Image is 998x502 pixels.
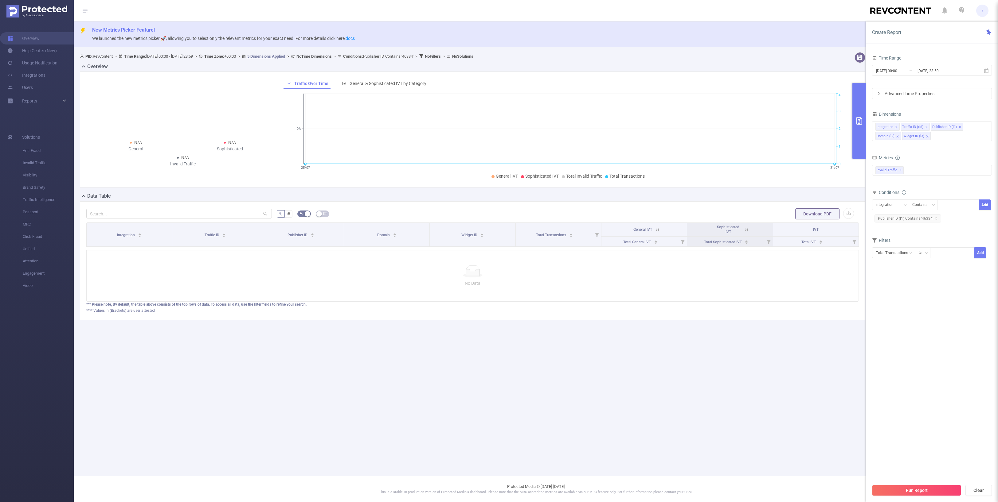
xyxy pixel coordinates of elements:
[124,54,146,59] b: Time Range:
[350,81,426,86] span: General & Sophisticated IVT by Category
[839,94,840,98] tspan: 4
[899,167,902,174] span: ✕
[819,239,823,243] div: Sort
[7,81,33,94] a: Users
[745,239,748,241] i: icon: caret-up
[311,235,314,237] i: icon: caret-down
[23,230,74,243] span: Click Fraud
[934,217,937,220] i: icon: close
[839,109,840,113] tspan: 3
[875,214,941,222] span: Publisher ID (l1) Contains '46334'
[294,81,328,86] span: Traffic Over Time
[222,232,226,236] div: Sort
[877,132,894,140] div: Domain (l2)
[461,233,478,237] span: Widget ID
[795,208,839,219] button: Download PDF
[92,27,155,33] span: New Metrics Picker Feature!
[813,227,819,232] span: IVT
[566,174,602,179] span: Total Invalid Traffic
[926,135,929,138] i: icon: close
[22,95,37,107] a: Reports
[919,248,926,258] div: ≥
[113,54,119,59] span: >
[872,56,901,60] span: Time Range
[85,54,93,59] b: PID:
[204,54,224,59] b: Time Zone:
[901,123,930,131] li: Traffic ID (tid)
[609,174,645,179] span: Total Transactions
[138,232,142,234] i: icon: caret-up
[236,54,242,59] span: >
[872,155,893,160] span: Metrics
[343,54,363,59] b: Conditions :
[895,125,898,129] i: icon: close
[86,302,859,307] div: *** Please note, By default, the table above consists of the top rows of data. To access all data...
[982,5,983,17] span: r
[903,203,907,207] i: icon: down
[86,209,272,218] input: Search...
[872,485,961,496] button: Run Report
[89,490,983,495] p: This is a stable, in production version of Protected Media's dashboard. Please note that the MRC ...
[839,127,840,131] tspan: 2
[917,67,967,75] input: End date
[23,169,74,181] span: Visibility
[23,267,74,280] span: Engagement
[343,54,413,59] span: Publisher ID Contains '46334'
[287,211,290,216] span: #
[496,174,518,179] span: General IVT
[285,54,291,59] span: >
[136,161,230,167] div: Invalid Traffic
[872,88,992,99] div: icon: rightAdvanced Time Properties
[7,44,57,57] a: Help Center (New)
[912,200,932,210] div: Contains
[958,125,961,129] i: icon: close
[704,240,743,244] span: Total Sophisticated IVT
[872,238,890,243] span: Filters
[717,225,739,234] span: Sophisticated IVT
[932,123,957,131] div: Publisher ID (l1)
[536,233,567,237] span: Total Transactions
[22,131,40,143] span: Solutions
[839,145,840,149] tspan: 1
[134,140,142,145] span: N/A
[393,232,396,234] i: icon: caret-up
[299,212,303,215] i: icon: bg-colors
[875,132,901,140] li: Domain (l2)
[23,280,74,292] span: Video
[877,92,881,95] i: icon: right
[80,28,86,34] i: icon: thunderbolt
[819,241,822,243] i: icon: caret-down
[525,174,559,179] span: Sophisticated IVT
[6,5,67,17] img: Protected Media
[745,239,748,243] div: Sort
[569,235,573,237] i: icon: caret-down
[903,132,924,140] div: Widget ID (l3)
[332,54,338,59] span: >
[925,251,928,255] i: icon: down
[872,112,901,117] span: Dimensions
[839,162,840,166] tspan: 0
[441,54,447,59] span: >
[569,232,573,234] i: icon: caret-up
[86,308,859,313] div: **** Values in (Brackets) are user attested
[875,67,925,75] input: Start date
[193,54,199,59] span: >
[480,235,484,237] i: icon: caret-down
[87,192,111,200] h2: Data Table
[117,233,136,237] span: Integration
[87,63,108,70] h2: Overview
[23,145,74,157] span: Anti-Fraud
[7,69,45,81] a: Integrations
[311,232,314,236] div: Sort
[80,54,85,58] i: icon: user
[872,29,901,35] span: Create Report
[979,199,991,210] button: Add
[830,166,839,170] tspan: 31/07
[879,190,906,195] span: Conditions
[23,181,74,194] span: Brand Safety
[138,235,142,237] i: icon: caret-down
[23,255,74,267] span: Attention
[222,232,226,234] i: icon: caret-up
[623,240,652,244] span: Total General IVT
[633,227,652,232] span: General IVT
